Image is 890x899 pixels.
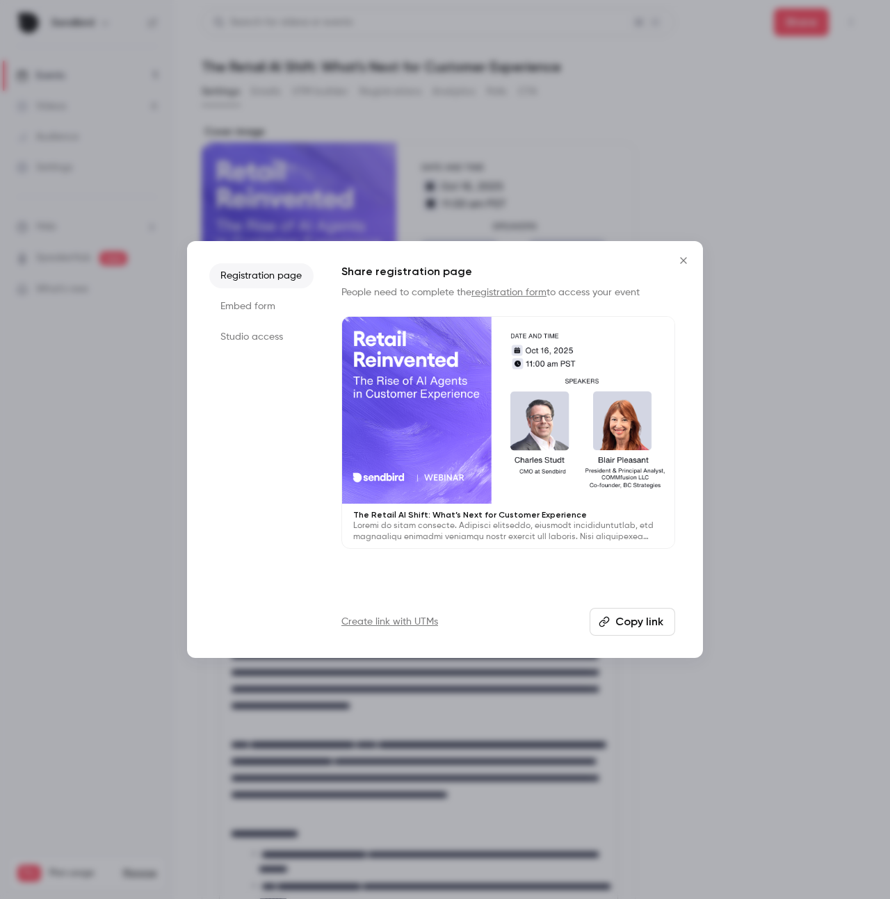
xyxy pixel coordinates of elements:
[209,324,314,349] li: Studio access
[670,247,697,274] button: Close
[353,520,663,543] p: Loremi do sitam consecte. Adipisci elitseddo, eiusmodt incididuntutlab, etd magnaaliqu enimadmi v...
[471,288,547,297] a: registration form
[353,509,663,520] p: The Retail AI Shift: What’s Next for Customer Experience
[341,286,675,299] p: People need to complete the to access your event
[590,608,675,636] button: Copy link
[341,316,675,549] a: The Retail AI Shift: What’s Next for Customer ExperienceLoremi do sitam consecte. Adipisci elitse...
[341,263,675,280] h1: Share registration page
[341,615,438,629] a: Create link with UTMs
[209,294,314,319] li: Embed form
[209,263,314,288] li: Registration page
